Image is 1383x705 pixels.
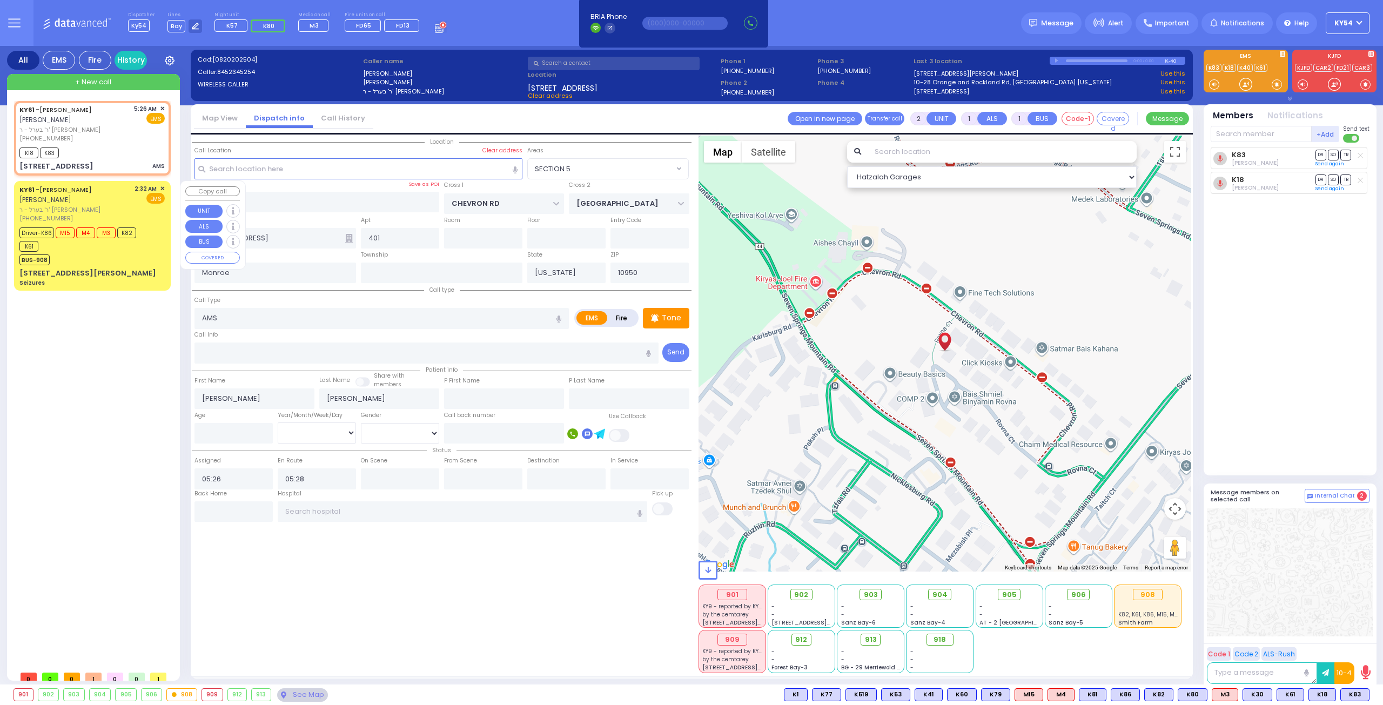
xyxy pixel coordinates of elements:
[817,66,871,75] label: [PHONE_NUMBER]
[1233,647,1260,661] button: Code 2
[76,227,95,238] span: M4
[721,78,814,88] span: Phone 2
[129,673,145,681] span: 0
[979,619,1059,627] span: AT - 2 [GEOGRAPHIC_DATA]
[1328,174,1339,185] span: SO
[794,589,808,600] span: 902
[185,252,240,264] button: COVERED
[910,647,970,655] div: -
[704,141,742,163] button: Show street map
[1111,688,1140,701] div: BLS
[1144,688,1173,701] div: BLS
[1028,112,1057,125] button: BUS
[927,112,956,125] button: UNIT
[1308,688,1336,701] div: K18
[278,501,648,522] input: Search hospital
[841,663,902,672] span: BG - 29 Merriewold S.
[662,343,689,362] button: Send
[150,673,166,681] span: 1
[42,673,58,681] span: 0
[1232,176,1244,184] a: K18
[771,663,808,672] span: Forest Bay-3
[932,589,948,600] span: 904
[609,412,646,421] label: Use Callback
[374,372,405,380] small: Share with
[864,589,878,600] span: 903
[444,411,495,420] label: Call back number
[19,279,45,287] div: Seizures
[194,411,205,420] label: Age
[947,688,977,701] div: K60
[135,185,157,193] span: 2:32 AM
[1307,494,1313,499] img: comment-alt.png
[610,456,638,465] label: In Service
[217,68,255,76] span: 8452345254
[1164,537,1186,559] button: Drag Pegman onto the map to open Street View
[1334,64,1351,72] a: FD21
[160,184,165,193] span: ✕
[194,296,220,305] label: Call Type
[85,673,102,681] span: 1
[1315,174,1326,185] span: DR
[702,655,749,663] span: by the cemtarey
[202,689,223,701] div: 909
[528,83,597,91] span: [STREET_ADDRESS]
[198,55,359,64] label: Cad:
[1108,18,1124,28] span: Alert
[701,558,737,572] img: Google
[915,688,943,701] div: K41
[19,125,130,135] span: ר' בערל - ר' [PERSON_NAME]
[1326,12,1369,34] button: Ky54
[717,634,747,646] div: 909
[363,57,525,66] label: Caller name
[228,689,247,701] div: 912
[845,688,877,701] div: K519
[1277,688,1304,701] div: K61
[90,689,111,701] div: 904
[1232,184,1279,192] span: Joel Gross
[19,134,73,143] span: [PHONE_NUMBER]
[319,376,350,385] label: Last Name
[75,77,111,88] span: + New call
[1315,492,1355,500] span: Internal Chat
[914,87,969,96] a: [STREET_ADDRESS]
[1111,688,1140,701] div: K86
[1313,64,1333,72] a: CAR2
[361,456,387,465] label: On Scene
[64,673,80,681] span: 0
[167,689,197,701] div: 908
[1343,133,1360,144] label: Turn off text
[396,21,409,30] span: FD13
[1254,64,1267,72] a: K61
[742,141,795,163] button: Show satellite imagery
[528,70,717,79] label: Location
[845,688,877,701] div: BLS
[1340,688,1369,701] div: BLS
[771,619,874,627] span: [STREET_ADDRESS][PERSON_NAME]
[425,138,459,146] span: Location
[56,227,75,238] span: M15
[408,180,439,188] label: Save as POI
[246,113,313,123] a: Dispatch info
[117,227,136,238] span: K82
[528,57,700,70] input: Search a contact
[43,16,115,30] img: Logo
[146,113,165,124] span: EMS
[21,673,37,681] span: 0
[717,589,747,601] div: 901
[19,268,156,279] div: [STREET_ADDRESS][PERSON_NAME]
[198,80,359,89] label: WIRELESS CALLER
[812,688,841,701] div: K77
[1049,602,1052,610] span: -
[97,227,116,238] span: M3
[881,688,910,701] div: BLS
[977,112,1007,125] button: ALS
[1212,688,1238,701] div: ALS
[277,688,328,702] div: See map
[194,489,227,498] label: Back Home
[841,619,876,627] span: Sanz Bay-6
[374,380,401,388] span: members
[784,688,808,701] div: BLS
[1243,688,1272,701] div: BLS
[1334,18,1353,28] span: Ky54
